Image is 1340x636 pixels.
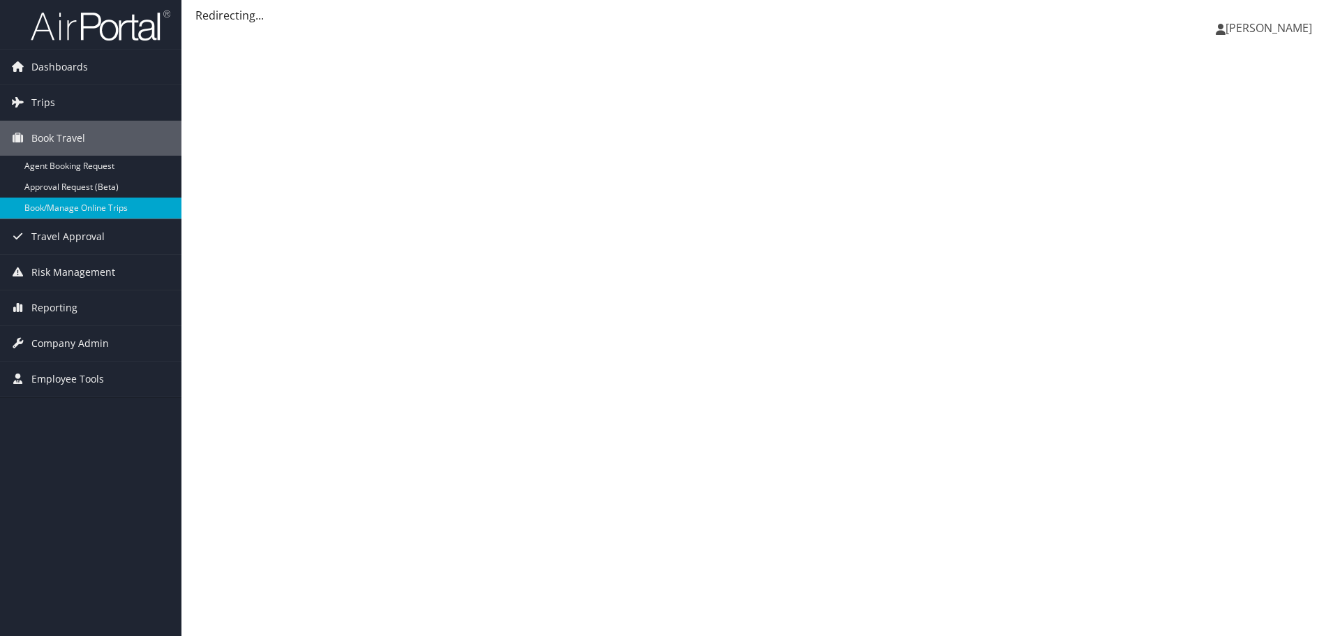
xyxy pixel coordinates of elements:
[1216,7,1326,49] a: [PERSON_NAME]
[31,290,77,325] span: Reporting
[31,50,88,84] span: Dashboards
[31,121,85,156] span: Book Travel
[31,255,115,290] span: Risk Management
[1226,20,1312,36] span: [PERSON_NAME]
[31,9,170,42] img: airportal-logo.png
[195,7,1326,24] div: Redirecting...
[31,326,109,361] span: Company Admin
[31,219,105,254] span: Travel Approval
[31,85,55,120] span: Trips
[31,362,104,397] span: Employee Tools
